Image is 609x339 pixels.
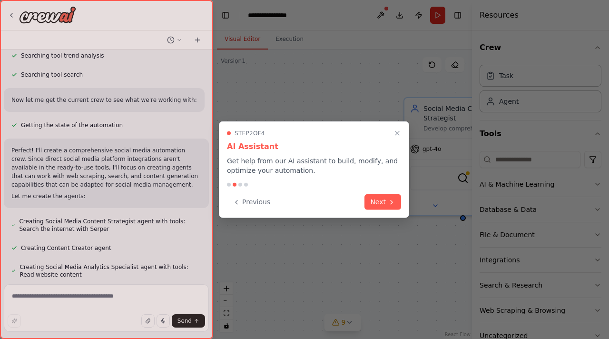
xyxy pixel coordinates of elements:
[235,130,265,137] span: Step 2 of 4
[392,128,403,139] button: Close walkthrough
[227,156,401,175] p: Get help from our AI assistant to build, modify, and optimize your automation.
[364,194,401,210] button: Next
[227,141,401,152] h3: AI Assistant
[227,194,276,210] button: Previous
[219,9,232,22] button: Hide left sidebar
